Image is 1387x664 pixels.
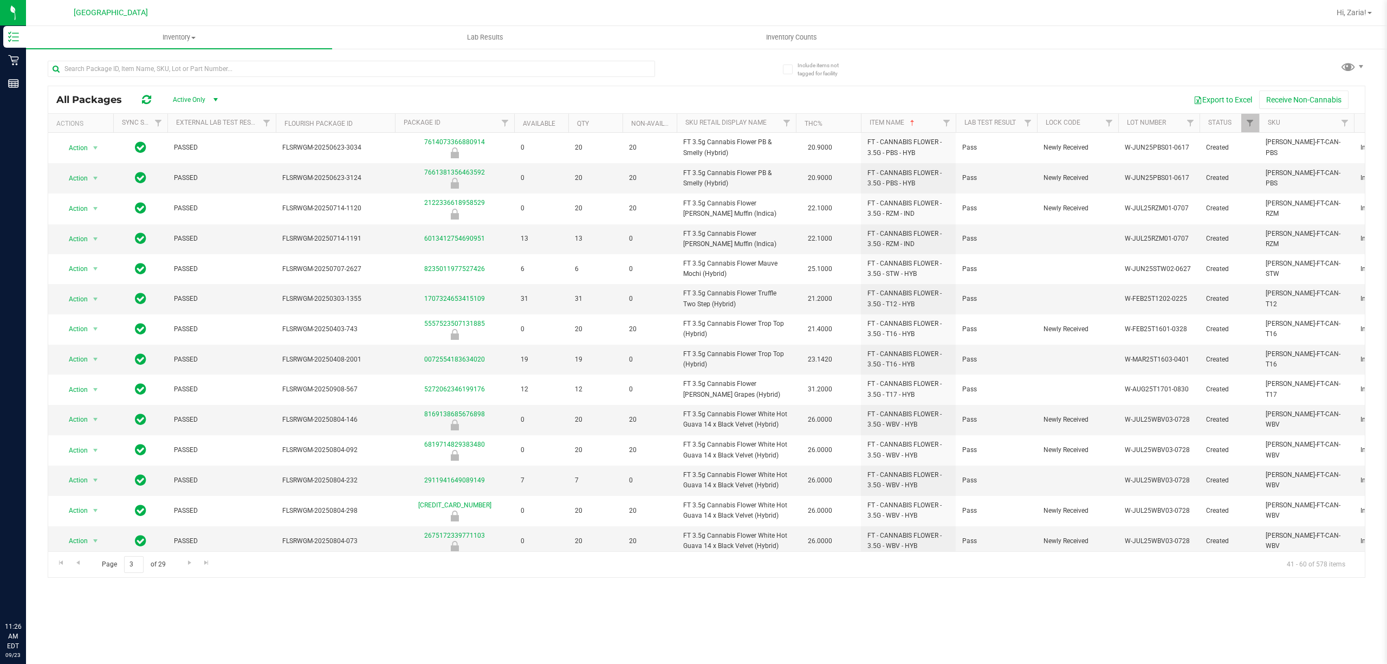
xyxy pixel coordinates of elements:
span: Action [59,352,88,367]
span: Newly Received [1044,203,1112,214]
span: FT - CANNABIS FLOWER - 3.5G - PBS - HYB [867,168,949,189]
a: Non-Available [631,120,679,127]
span: 26.0000 [802,533,838,549]
span: 20 [575,173,616,183]
span: FT 3.5g Cannabis Flower Trop Top (Hybrid) [683,319,789,339]
span: 22.1000 [802,201,838,216]
span: select [89,382,102,397]
span: Pass [962,264,1030,274]
span: 20 [629,506,670,516]
span: 0 [629,294,670,304]
span: Pass [962,173,1030,183]
span: W-JUL25WBV03-0728 [1125,445,1193,455]
span: W-JUL25RZM01-0707 [1125,203,1193,214]
a: Filter [1336,114,1354,132]
span: Include items not tagged for facility [798,61,852,78]
span: FLSRWGM-20250623-3034 [282,143,388,153]
span: PASSED [174,475,269,486]
span: W-JUL25RZM01-0707 [1125,234,1193,244]
span: select [89,503,102,518]
span: Newly Received [1044,445,1112,455]
span: W-JUN25PBS01-0617 [1125,143,1193,153]
span: Inventory [26,33,332,42]
span: 20 [575,143,616,153]
a: Go to the last page [199,556,215,571]
iframe: Resource center [11,577,43,610]
span: 26.0000 [802,503,838,519]
span: Created [1206,415,1253,425]
span: Created [1206,445,1253,455]
span: Pass [962,415,1030,425]
span: Created [1206,294,1253,304]
a: 0072554183634020 [424,356,485,363]
span: Pass [962,536,1030,546]
span: select [89,473,102,488]
span: 7 [521,475,562,486]
span: [PERSON_NAME]-FT-CAN-RZM [1266,198,1347,219]
a: Sku Retail Display Name [685,119,767,126]
span: 22.1000 [802,231,838,247]
a: Filter [1182,114,1200,132]
a: External Lab Test Result [176,119,261,126]
a: Lock Code [1046,119,1080,126]
span: Newly Received [1044,324,1112,334]
span: Action [59,382,88,397]
inline-svg: Inventory [8,31,19,42]
span: PASSED [174,445,269,455]
span: In Sync [135,442,146,457]
span: In Sync [135,231,146,246]
span: FT - CANNABIS FLOWER - 3.5G - T16 - HYB [867,349,949,370]
span: 0 [521,203,562,214]
span: Action [59,503,88,518]
span: In Sync [135,352,146,367]
span: select [89,231,102,247]
span: [GEOGRAPHIC_DATA] [74,8,148,17]
span: In Sync [135,261,146,276]
span: In Sync [135,533,146,549]
span: Created [1206,264,1253,274]
span: FT 3.5g Cannabis Flower PB & Smelly (Hybrid) [683,137,789,158]
div: Newly Received [393,178,516,189]
span: 12 [521,384,562,395]
span: Created [1206,354,1253,365]
span: FT 3.5g Cannabis Flower White Hot Guava 14 x Black Velvet (Hybrid) [683,409,789,430]
span: W-JUN25PBS01-0617 [1125,173,1193,183]
div: Actions [56,120,109,127]
a: Filter [150,114,167,132]
span: 0 [521,173,562,183]
span: 0 [521,415,562,425]
a: 1707324653415109 [424,295,485,302]
span: FT 3.5g Cannabis Flower White Hot Guava 14 x Black Velvet (Hybrid) [683,531,789,551]
span: Pass [962,143,1030,153]
button: Export to Excel [1187,91,1259,109]
a: Go to the next page [182,556,197,571]
span: 31 [521,294,562,304]
span: FT - CANNABIS FLOWER - 3.5G - T16 - HYB [867,319,949,339]
div: Newly Received [393,209,516,220]
span: 6 [575,264,616,274]
a: Go to the first page [53,556,69,571]
span: All Packages [56,94,133,106]
span: select [89,171,102,186]
span: [PERSON_NAME]-FT-CAN-WBV [1266,409,1347,430]
span: Created [1206,173,1253,183]
span: [PERSON_NAME]-FT-CAN-WBV [1266,440,1347,460]
span: Newly Received [1044,536,1112,546]
span: select [89,412,102,427]
span: Created [1206,234,1253,244]
span: 0 [629,264,670,274]
span: In Sync [135,140,146,155]
span: 0 [629,234,670,244]
span: Lab Results [452,33,518,42]
a: 8169138685676898 [424,410,485,418]
a: Qty [577,120,589,127]
span: [PERSON_NAME]-FT-CAN-T16 [1266,319,1347,339]
span: [PERSON_NAME]-FT-CAN-PBS [1266,168,1347,189]
span: FT 3.5g Cannabis Flower Trop Top (Hybrid) [683,349,789,370]
a: Inventory [26,26,332,49]
span: Pass [962,475,1030,486]
span: [PERSON_NAME]-FT-CAN-STW [1266,259,1347,279]
span: FT 3.5g Cannabis Flower [PERSON_NAME] Muffin (Indica) [683,198,789,219]
span: PASSED [174,294,269,304]
span: 0 [521,143,562,153]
